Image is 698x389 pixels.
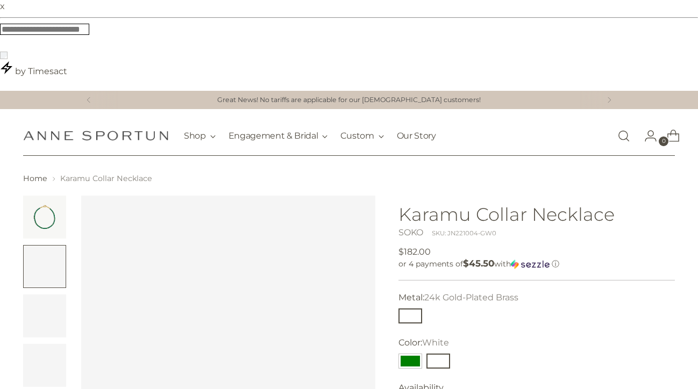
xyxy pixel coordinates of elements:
label: Color: [398,336,449,349]
button: Engagement & Bridal [229,124,328,148]
span: by Timesact [15,66,67,76]
nav: breadcrumbs [23,173,675,184]
a: Our Story [397,124,436,148]
label: Metal: [398,291,518,304]
button: 24k Gold-Plated Brass [398,308,422,323]
a: Open cart modal [658,125,680,147]
span: 24k Gold-Plated Brass [424,292,518,302]
button: Change image to image 1 [23,196,66,239]
a: Home [23,174,47,183]
img: Sezzle [511,260,550,269]
h1: Karamu Collar Necklace [398,204,675,224]
span: White [422,337,449,348]
span: $182.00 [398,246,431,258]
button: Green [398,354,422,369]
button: White [426,354,450,369]
a: Anne Sportun Fine Jewellery [23,131,168,141]
span: 0 [659,136,668,146]
div: or 4 payments of with [398,258,675,269]
a: Great News! No tariffs are applicable for our [DEMOGRAPHIC_DATA] customers! [217,95,481,105]
div: SKU: JN221004-GW0 [432,229,496,238]
a: Go to the account page [636,125,657,147]
div: or 4 payments of$45.50withSezzle Click to learn more about Sezzle [398,258,675,269]
button: Change image to image 4 [23,344,66,387]
span: Karamu Collar Necklace [60,174,152,183]
span: $45.50 [463,258,494,269]
button: Shop [184,124,216,148]
a: Open search modal [613,125,635,147]
button: Change image to image 3 [23,294,66,337]
button: Change image to image 2 [23,245,66,288]
button: Custom [340,124,383,148]
a: SOKO [398,227,423,237]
